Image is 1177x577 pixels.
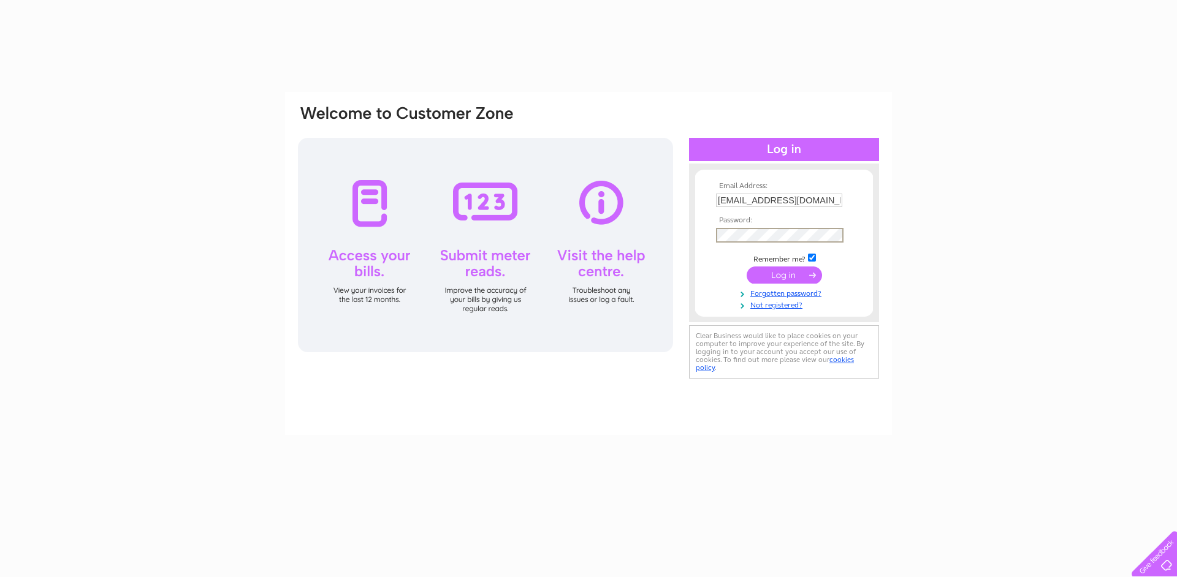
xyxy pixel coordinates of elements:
[716,298,855,310] a: Not registered?
[696,355,854,372] a: cookies policy
[713,252,855,264] td: Remember me?
[713,216,855,225] th: Password:
[713,182,855,190] th: Email Address:
[747,266,822,284] input: Submit
[689,325,879,379] div: Clear Business would like to place cookies on your computer to improve your experience of the sit...
[716,287,855,298] a: Forgotten password?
